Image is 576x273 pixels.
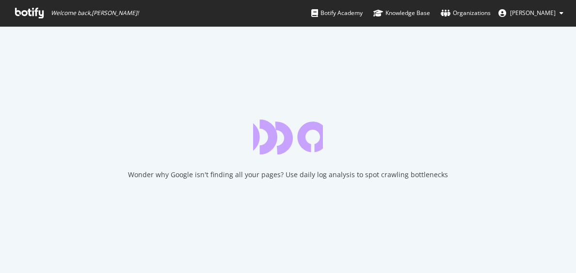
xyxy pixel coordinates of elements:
[373,8,430,18] div: Knowledge Base
[510,9,556,17] span: Joy Kemp
[51,9,139,17] span: Welcome back, [PERSON_NAME] !
[128,170,448,180] div: Wonder why Google isn't finding all your pages? Use daily log analysis to spot crawling bottlenecks
[441,8,491,18] div: Organizations
[491,5,571,21] button: [PERSON_NAME]
[253,120,323,154] div: animation
[311,8,363,18] div: Botify Academy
